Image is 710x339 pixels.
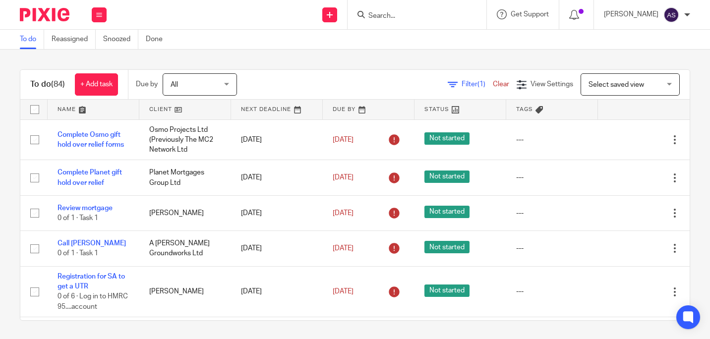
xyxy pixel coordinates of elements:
[231,266,323,317] td: [DATE]
[516,208,588,218] div: ---
[139,195,231,230] td: [PERSON_NAME]
[58,293,128,311] span: 0 of 6 · Log in to HMRC 95....account
[333,288,354,295] span: [DATE]
[139,160,231,195] td: Planet Mortgages Group Ltd
[333,174,354,181] span: [DATE]
[516,286,588,296] div: ---
[516,135,588,145] div: ---
[139,119,231,160] td: Osmo Projects Ltd (Previously The MC2 Network Ltd
[58,273,125,290] a: Registration for SA to get a UTR
[75,73,118,96] a: + Add task
[139,266,231,317] td: [PERSON_NAME]
[58,169,122,186] a: Complete Planet gift hold over relief
[663,7,679,23] img: svg%3E
[589,81,644,88] span: Select saved view
[171,81,178,88] span: All
[424,170,470,183] span: Not started
[424,284,470,297] span: Not started
[231,231,323,266] td: [DATE]
[51,80,65,88] span: (84)
[424,206,470,218] span: Not started
[516,243,588,253] div: ---
[477,81,485,88] span: (1)
[231,119,323,160] td: [DATE]
[103,30,138,49] a: Snoozed
[58,240,126,247] a: Call [PERSON_NAME]
[231,195,323,230] td: [DATE]
[139,231,231,266] td: A [PERSON_NAME] Groundworks Ltd
[367,12,457,21] input: Search
[58,250,98,257] span: 0 of 1 · Task 1
[58,205,113,212] a: Review mortgage
[333,210,354,217] span: [DATE]
[231,160,323,195] td: [DATE]
[516,172,588,182] div: ---
[146,30,170,49] a: Done
[424,241,470,253] span: Not started
[52,30,96,49] a: Reassigned
[493,81,509,88] a: Clear
[20,30,44,49] a: To do
[58,215,98,222] span: 0 of 1 · Task 1
[136,79,158,89] p: Due by
[604,9,658,19] p: [PERSON_NAME]
[531,81,573,88] span: View Settings
[333,136,354,143] span: [DATE]
[516,107,533,112] span: Tags
[333,245,354,252] span: [DATE]
[462,81,493,88] span: Filter
[30,79,65,90] h1: To do
[58,131,124,148] a: Complete Osmo gift hold over relief forms
[511,11,549,18] span: Get Support
[20,8,69,21] img: Pixie
[424,132,470,145] span: Not started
